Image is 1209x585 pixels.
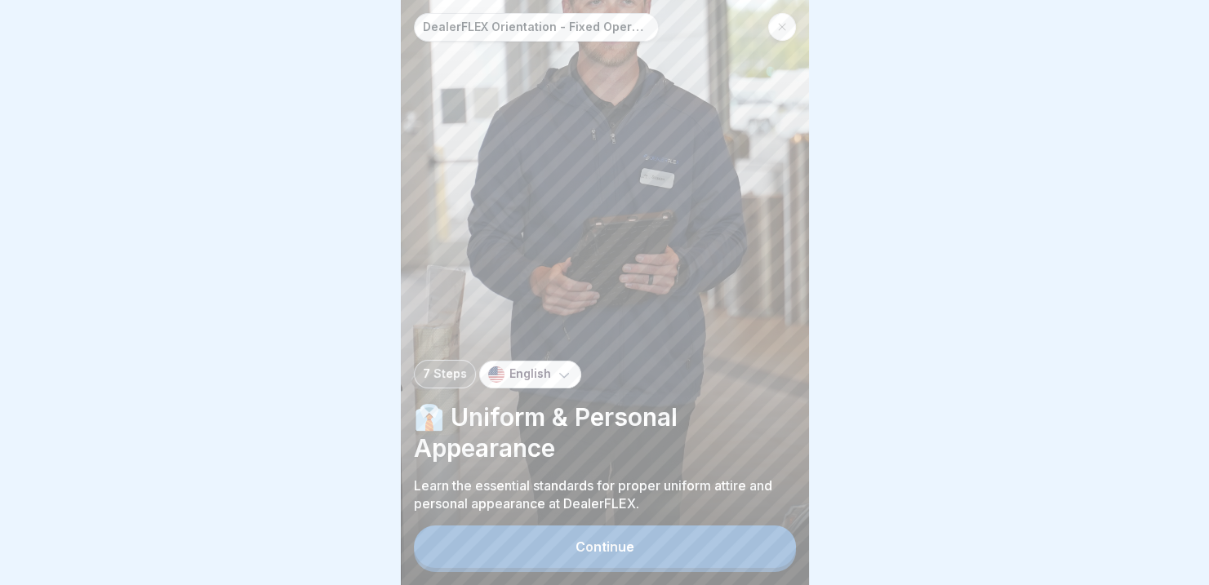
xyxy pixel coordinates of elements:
[414,476,796,512] p: Learn the essential standards for proper uniform attire and personal appearance at DealerFLEX.
[423,367,467,381] p: 7 Steps
[414,525,796,568] button: Continue
[509,367,551,381] p: English
[488,366,504,383] img: us.svg
[423,20,650,34] p: DealerFLEX Orientation - Fixed Operations Division
[414,401,796,463] p: 👔 Uniform & Personal Appearance
[576,539,634,554] div: Continue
